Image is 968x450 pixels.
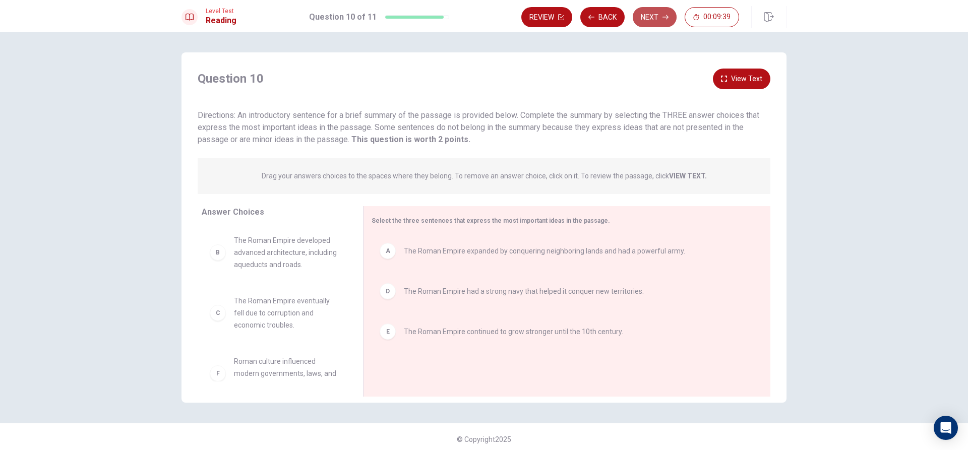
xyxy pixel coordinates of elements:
span: © Copyright 2025 [457,435,511,443]
h4: Question 10 [198,71,264,87]
div: A [380,243,396,259]
strong: VIEW TEXT. [669,172,707,180]
span: The Roman Empire expanded by conquering neighboring lands and had a powerful army. [404,245,685,257]
span: The Roman Empire developed advanced architecture, including aqueducts and roads. [234,234,339,271]
div: F [210,365,226,381]
span: The Roman Empire continued to grow stronger until the 10th century. [404,326,623,338]
span: The Roman Empire had a strong navy that helped it conquer new territories. [404,285,644,297]
span: Level Test [206,8,236,15]
div: AThe Roman Empire expanded by conquering neighboring lands and had a powerful army. [372,235,754,267]
div: D [380,283,396,299]
p: Drag your answers choices to the spaces where they belong. To remove an answer choice, click on i... [262,172,707,180]
button: Back [580,7,625,27]
button: View Text [713,69,770,89]
strong: This question is worth 2 points. [349,135,470,144]
button: 00:09:39 [685,7,739,27]
div: BThe Roman Empire developed advanced architecture, including aqueducts and roads. [202,226,347,279]
div: C [210,305,226,321]
span: Select the three sentences that express the most important ideas in the passage. [372,217,610,224]
h1: Question 10 of 11 [309,11,377,23]
span: The Roman Empire eventually fell due to corruption and economic troubles. [234,295,339,331]
div: CThe Roman Empire eventually fell due to corruption and economic troubles. [202,287,347,339]
button: Next [633,7,677,27]
div: E [380,324,396,340]
div: EThe Roman Empire continued to grow stronger until the 10th century. [372,315,754,348]
span: 00:09:39 [703,13,731,21]
div: DThe Roman Empire had a strong navy that helped it conquer new territories. [372,275,754,307]
span: Roman culture influenced modern governments, laws, and languages. [234,355,339,392]
span: Directions: An introductory sentence for a brief summary of the passage is provided below. Comple... [198,110,759,144]
span: Answer Choices [202,207,264,217]
div: B [210,244,226,261]
div: FRoman culture influenced modern governments, laws, and languages. [202,347,347,400]
button: Review [521,7,572,27]
div: Open Intercom Messenger [934,416,958,440]
h1: Reading [206,15,236,27]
